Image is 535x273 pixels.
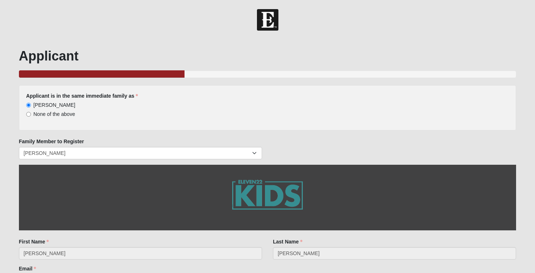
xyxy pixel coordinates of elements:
[273,238,302,245] label: Last Name
[19,265,36,272] label: Email
[33,102,75,108] span: [PERSON_NAME]
[257,9,278,31] img: Church of Eleven22 Logo
[26,103,31,108] input: [PERSON_NAME]
[19,48,516,64] h1: Applicant
[26,92,138,100] label: Applicant is in the same immediate family as
[19,238,49,245] label: First Name
[26,112,31,117] input: None of the above
[33,111,75,117] span: None of the above
[218,165,317,230] img: GetImage.ashx
[19,138,84,145] label: Family Member to Register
